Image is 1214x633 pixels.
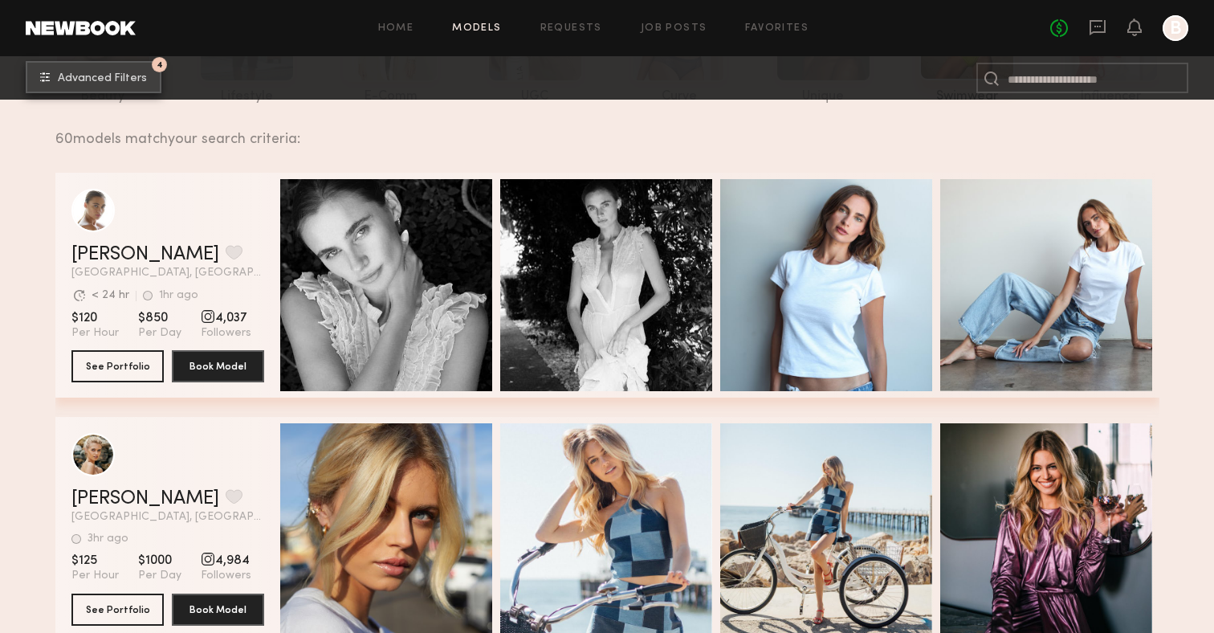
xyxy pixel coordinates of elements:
[201,326,251,341] span: Followers
[641,23,707,34] a: Job Posts
[71,569,119,583] span: Per Hour
[172,350,264,382] button: Book Model
[71,350,164,382] button: See Portfolio
[71,594,164,626] button: See Portfolio
[1163,15,1188,41] a: B
[201,553,251,569] span: 4,984
[138,310,181,326] span: $850
[55,113,1147,147] div: 60 models match your search criteria:
[58,73,147,84] span: Advanced Filters
[71,267,264,279] span: [GEOGRAPHIC_DATA], [GEOGRAPHIC_DATA]
[172,594,264,626] button: Book Model
[71,553,119,569] span: $125
[138,553,181,569] span: $1000
[138,569,181,583] span: Per Day
[71,512,264,523] span: [GEOGRAPHIC_DATA], [GEOGRAPHIC_DATA]
[71,310,119,326] span: $120
[159,290,198,301] div: 1hr ago
[157,61,163,68] span: 4
[71,245,219,264] a: [PERSON_NAME]
[452,23,501,34] a: Models
[201,569,251,583] span: Followers
[138,326,181,341] span: Per Day
[378,23,414,34] a: Home
[26,61,161,93] button: 4Advanced Filters
[88,533,128,545] div: 3hr ago
[71,326,119,341] span: Per Hour
[540,23,602,34] a: Requests
[201,310,251,326] span: 4,037
[92,290,129,301] div: < 24 hr
[745,23,809,34] a: Favorites
[71,489,219,508] a: [PERSON_NAME]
